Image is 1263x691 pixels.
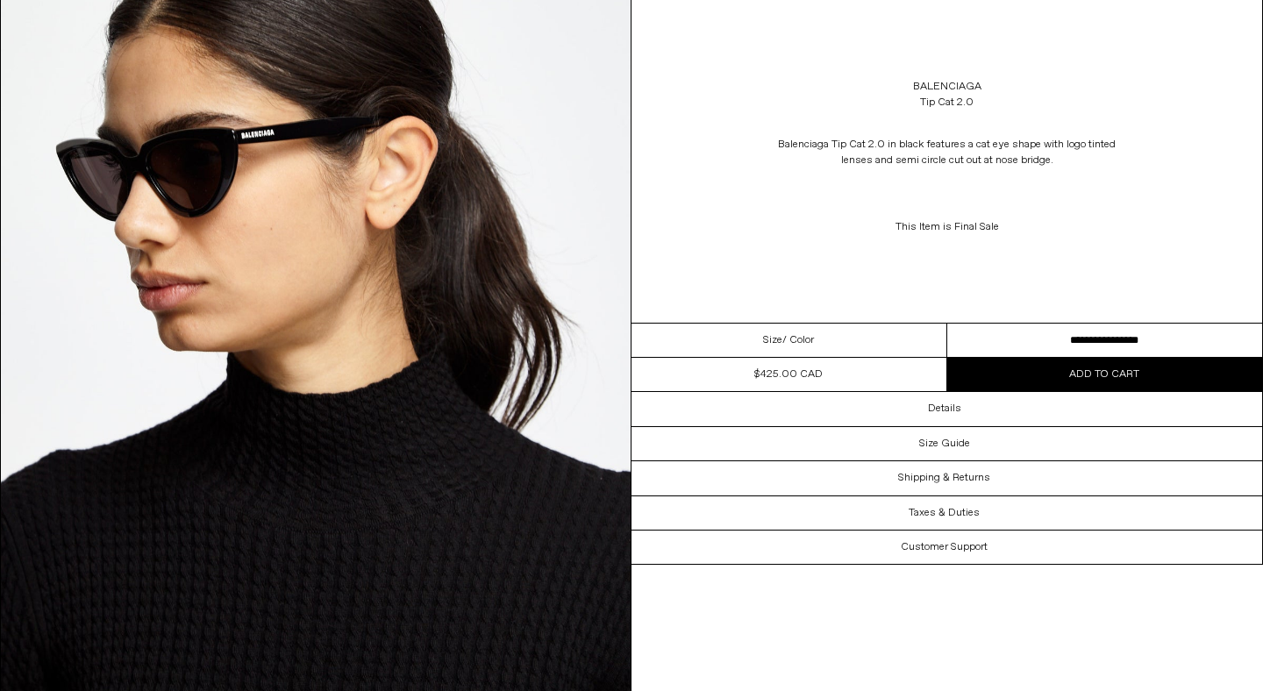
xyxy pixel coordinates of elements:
h3: Customer Support [901,541,988,553]
h3: Size Guide [919,438,970,450]
span: Add to cart [1069,367,1139,381]
button: Add to cart [947,358,1263,391]
h3: Details [928,402,961,415]
span: Size [763,332,782,348]
a: Balenciaga [913,79,981,95]
h3: Taxes & Duties [909,507,980,519]
div: Tip Cat 2.0 [920,95,974,110]
span: This Item is Final Sale [896,220,999,234]
h3: Shipping & Returns [898,472,990,484]
div: $425.00 CAD [754,367,823,382]
span: / Color [782,332,814,348]
span: Balenciaga Tip Cat 2.0 in black features a cat eye shape with logo tinted lenses and semi circle ... [778,138,1116,167]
